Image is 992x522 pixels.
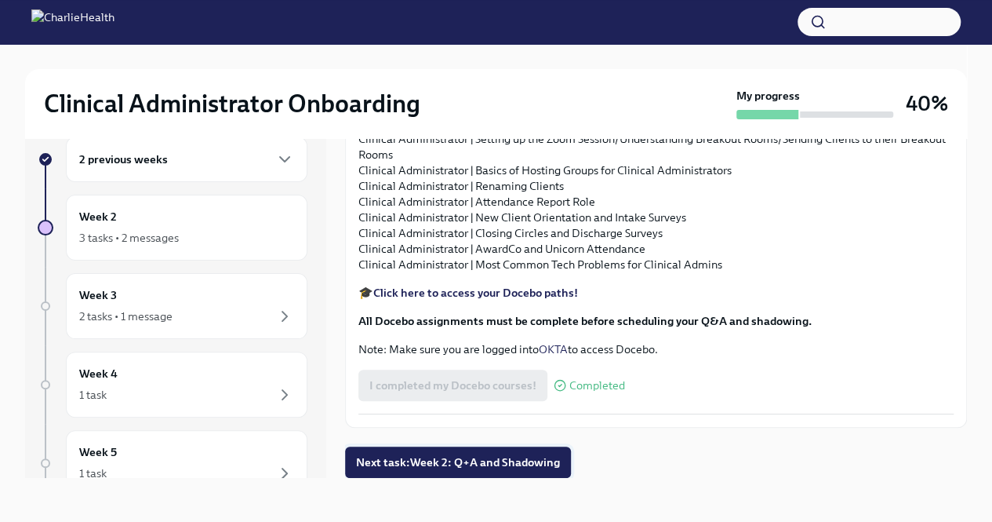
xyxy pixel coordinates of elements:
button: Next task:Week 2: Q+A and Shadowing [345,447,571,478]
div: 2 tasks • 1 message [79,308,173,324]
p: Note: Make sure you are logged into to access Docebo. [358,341,954,357]
div: 1 task [79,465,107,481]
img: CharlieHealth [31,9,114,35]
h3: 40% [906,89,948,118]
a: Week 23 tasks • 2 messages [38,195,307,261]
h6: 2 previous weeks [79,151,168,168]
strong: My progress [736,88,800,104]
div: 1 task [79,387,107,403]
h6: Week 4 [79,365,118,382]
h6: Week 2 [79,208,117,225]
a: Week 32 tasks • 1 message [38,273,307,339]
div: 3 tasks • 2 messages [79,230,179,246]
h6: Week 5 [79,444,117,461]
p: Spruce for Clinical Administrators Clinical Administrator | Elation Account Authentication - Staf... [358,68,954,272]
h6: Week 3 [79,287,117,304]
h2: Clinical Administrator Onboarding [44,88,420,119]
a: OKTA [539,342,568,356]
a: Week 51 task [38,430,307,496]
strong: All Docebo assignments must be complete before scheduling your Q&A and shadowing. [358,314,812,328]
a: Click here to access your Docebo paths! [373,286,578,300]
span: Completed [569,380,625,392]
div: 2 previous weeks [66,137,307,182]
span: Next task : Week 2: Q+A and Shadowing [356,454,560,470]
p: 🎓 [358,285,954,301]
a: Week 41 task [38,352,307,418]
